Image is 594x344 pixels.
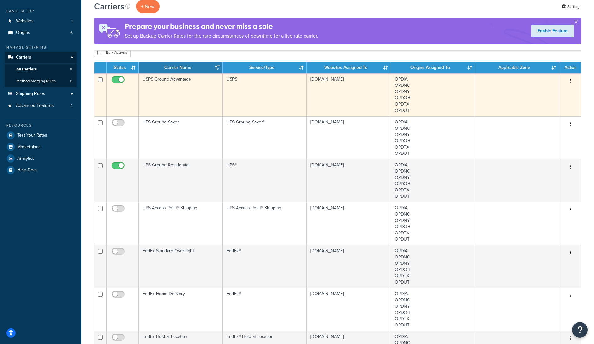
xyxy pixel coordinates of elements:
td: [DOMAIN_NAME] [307,202,391,245]
td: [DOMAIN_NAME] [307,159,391,202]
a: Method Merging Rules 0 [5,76,77,87]
li: Websites [5,15,77,27]
p: Set up Backup Carrier Rates for the rare circumstances of downtime for a live rate carrier. [125,32,318,40]
span: Marketplace [17,144,41,150]
div: Manage Shipping [5,45,77,50]
td: [DOMAIN_NAME] [307,73,391,116]
td: UPS Ground Saver [139,116,223,159]
span: Shipping Rules [16,91,45,96]
li: All Carriers [5,64,77,75]
img: ad-rules-rateshop-fe6ec290ccb7230408bd80ed9643f0289d75e0ffd9eb532fc0e269fcd187b520.png [94,18,125,44]
span: 2 [70,103,73,108]
div: Basic Setup [5,8,77,14]
th: Applicable Zone: activate to sort column ascending [475,62,559,73]
th: Carrier Name: activate to sort column ascending [139,62,223,73]
span: Help Docs [17,168,38,173]
td: UPS Access Point® Shipping [139,202,223,245]
a: Settings [562,2,581,11]
a: Marketplace [5,141,77,153]
td: OPDIA OPDNC OPDNY OPDOH OPDTX OPDUT [391,73,475,116]
span: Origins [16,30,30,35]
li: Advanced Features [5,100,77,112]
td: USPS [223,73,307,116]
span: Method Merging Rules [16,79,56,84]
td: FedEx Home Delivery [139,288,223,331]
h4: Prepare your business and never miss a sale [125,21,318,32]
span: All Carriers [16,67,37,72]
li: Method Merging Rules [5,76,77,87]
a: Test Your Rates [5,130,77,141]
td: OPDIA OPDNC OPDNY OPDOH OPDTX OPDUT [391,116,475,159]
a: Advanced Features 2 [5,100,77,112]
span: 8 [70,67,72,72]
span: Carriers [16,55,31,60]
th: Action [559,62,581,73]
span: 1 [71,18,73,24]
a: Help Docs [5,164,77,176]
td: FedEx® [223,288,307,331]
span: Test Your Rates [17,133,47,138]
span: 0 [70,79,72,84]
a: Origins 6 [5,27,77,39]
span: Analytics [17,156,34,161]
li: Carriers [5,52,77,87]
td: OPDIA OPDNC OPDNY OPDOH OPDTX OPDUT [391,159,475,202]
td: UPS Ground Residential [139,159,223,202]
td: [DOMAIN_NAME] [307,245,391,288]
td: OPDIA OPDNC OPDNY OPDOH OPDTX OPDUT [391,288,475,331]
td: UPS Access Point® Shipping [223,202,307,245]
a: Carriers [5,52,77,63]
div: Resources [5,123,77,128]
span: Websites [16,18,34,24]
h1: Carriers [94,0,124,13]
td: [DOMAIN_NAME] [307,116,391,159]
td: USPS Ground Advantage [139,73,223,116]
th: Status: activate to sort column ascending [107,62,139,73]
td: UPS Ground Saver® [223,116,307,159]
td: FedEx Standard Overnight [139,245,223,288]
a: All Carriers 8 [5,64,77,75]
button: Open Resource Center [572,322,588,338]
button: Bulk Actions [94,48,131,57]
span: Advanced Features [16,103,54,108]
td: OPDIA OPDNC OPDNY OPDOH OPDTX OPDUT [391,202,475,245]
td: [DOMAIN_NAME] [307,288,391,331]
li: Origins [5,27,77,39]
td: FedEx® [223,245,307,288]
a: Analytics [5,153,77,164]
th: Origins Assigned To: activate to sort column ascending [391,62,475,73]
td: OPDIA OPDNC OPDNY OPDOH OPDTX OPDUT [391,245,475,288]
a: Shipping Rules [5,88,77,100]
th: Service/Type: activate to sort column ascending [223,62,307,73]
a: Websites 1 [5,15,77,27]
td: UPS® [223,159,307,202]
span: 6 [70,30,73,35]
th: Websites Assigned To: activate to sort column ascending [307,62,391,73]
a: Enable Feature [531,25,574,37]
